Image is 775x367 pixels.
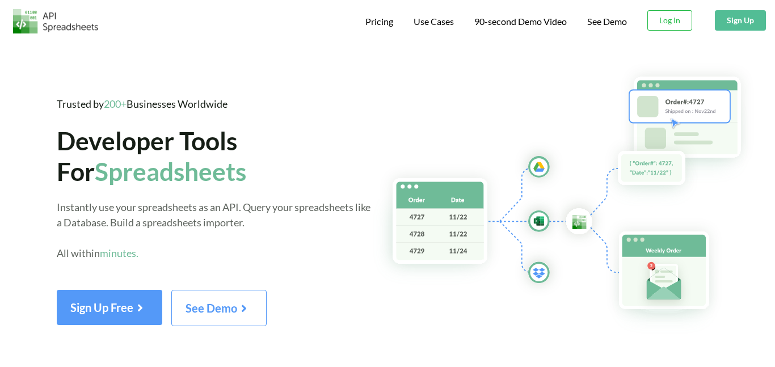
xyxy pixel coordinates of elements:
[57,290,162,325] button: Sign Up Free
[171,290,267,326] button: See Demo
[587,16,627,28] a: See Demo
[57,98,228,110] span: Trusted by Businesses Worldwide
[100,247,138,259] span: minutes.
[57,201,370,259] span: Instantly use your spreadsheets as an API. Query your spreadsheets like a Database. Build a sprea...
[57,125,246,185] span: Developer Tools For
[171,305,267,315] a: See Demo
[365,16,393,27] span: Pricing
[414,16,454,27] span: Use Cases
[715,10,766,31] button: Sign Up
[70,301,149,314] span: Sign Up Free
[186,301,252,315] span: See Demo
[104,98,127,110] span: 200+
[13,9,98,33] img: Logo.png
[647,10,692,31] button: Log In
[95,156,246,186] span: Spreadsheets
[372,62,775,334] img: Hero Spreadsheet Flow
[474,17,567,26] span: 90-second Demo Video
